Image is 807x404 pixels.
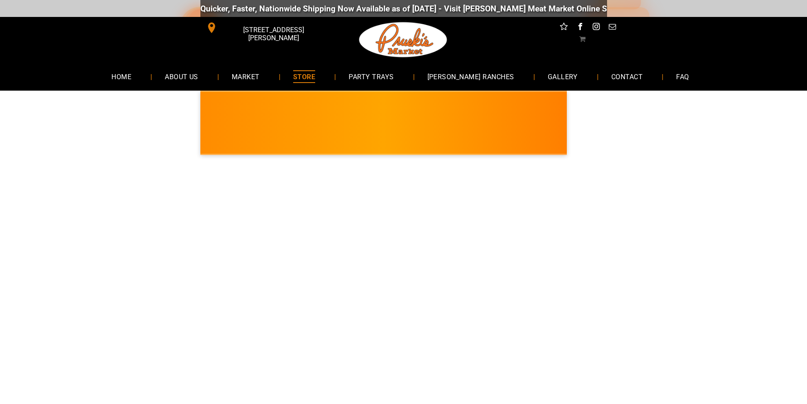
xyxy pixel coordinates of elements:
a: [STREET_ADDRESS][PERSON_NAME] [200,21,330,34]
a: FAQ [663,65,702,88]
a: STORE [280,65,328,88]
a: Social network [558,21,569,34]
a: ABOUT US [152,65,211,88]
div: Quicker, Faster, Nationwide Shipping Now Available as of [DATE] - Visit [PERSON_NAME] Meat Market... [200,4,713,14]
a: instagram [591,21,602,34]
a: email [607,21,618,34]
span: [STREET_ADDRESS][PERSON_NAME] [219,22,328,46]
a: HOME [99,65,144,88]
a: [PERSON_NAME] RANCHES [415,65,527,88]
a: PARTY TRAYS [336,65,406,88]
a: MARKET [219,65,272,88]
img: Pruski-s+Market+HQ+Logo2-1920w.png [358,17,449,63]
a: CONTACT [599,65,655,88]
a: facebook [574,21,585,34]
a: GALLERY [535,65,591,88]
